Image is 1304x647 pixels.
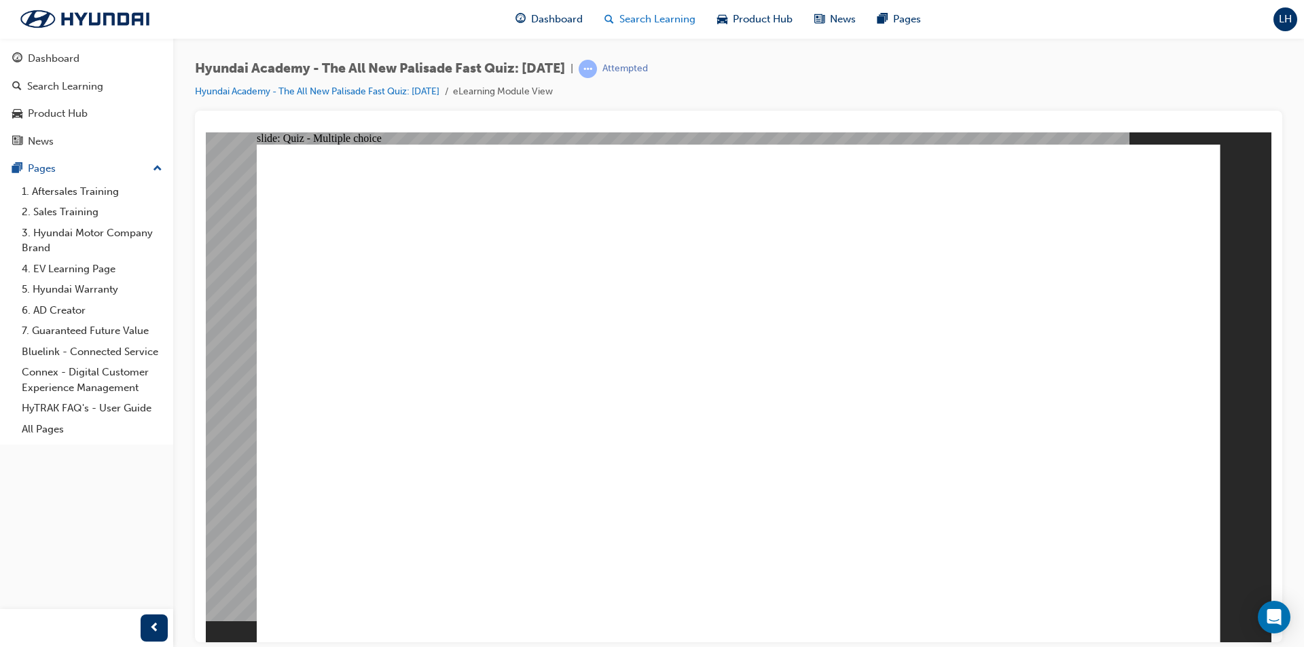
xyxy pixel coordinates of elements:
[16,259,168,280] a: 4. EV Learning Page
[7,5,163,33] img: Trak
[803,5,867,33] a: news-iconNews
[12,53,22,65] span: guage-icon
[16,341,168,363] a: Bluelink - Connected Service
[877,11,888,28] span: pages-icon
[893,12,921,27] span: Pages
[16,202,168,223] a: 2. Sales Training
[149,620,160,637] span: prev-icon
[28,134,54,149] div: News
[16,419,168,440] a: All Pages
[153,160,162,178] span: up-icon
[1279,12,1292,27] span: LH
[12,163,22,175] span: pages-icon
[195,61,565,77] span: Hyundai Academy - The All New Palisade Fast Quiz: [DATE]
[16,362,168,398] a: Connex - Digital Customer Experience Management
[594,5,706,33] a: search-iconSearch Learning
[5,43,168,156] button: DashboardSearch LearningProduct HubNews
[1258,601,1290,633] div: Open Intercom Messenger
[619,12,695,27] span: Search Learning
[867,5,932,33] a: pages-iconPages
[604,11,614,28] span: search-icon
[5,129,168,154] a: News
[12,81,22,93] span: search-icon
[505,5,594,33] a: guage-iconDashboard
[579,60,597,78] span: learningRecordVerb_ATTEMPT-icon
[16,320,168,341] a: 7. Guaranteed Future Value
[531,12,583,27] span: Dashboard
[733,12,793,27] span: Product Hub
[5,156,168,181] button: Pages
[814,11,825,28] span: news-icon
[12,108,22,120] span: car-icon
[515,11,526,28] span: guage-icon
[27,79,103,94] div: Search Learning
[453,84,553,100] li: eLearning Module View
[16,398,168,419] a: HyTRAK FAQ's - User Guide
[706,5,803,33] a: car-iconProduct Hub
[16,223,168,259] a: 3. Hyundai Motor Company Brand
[5,101,168,126] a: Product Hub
[570,61,573,77] span: |
[717,11,727,28] span: car-icon
[5,46,168,71] a: Dashboard
[28,106,88,122] div: Product Hub
[16,300,168,321] a: 6. AD Creator
[16,181,168,202] a: 1. Aftersales Training
[830,12,856,27] span: News
[602,62,648,75] div: Attempted
[12,136,22,148] span: news-icon
[1273,7,1297,31] button: LH
[16,279,168,300] a: 5. Hyundai Warranty
[5,74,168,99] a: Search Learning
[28,161,56,177] div: Pages
[195,86,439,97] a: Hyundai Academy - The All New Palisade Fast Quiz: [DATE]
[28,51,79,67] div: Dashboard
